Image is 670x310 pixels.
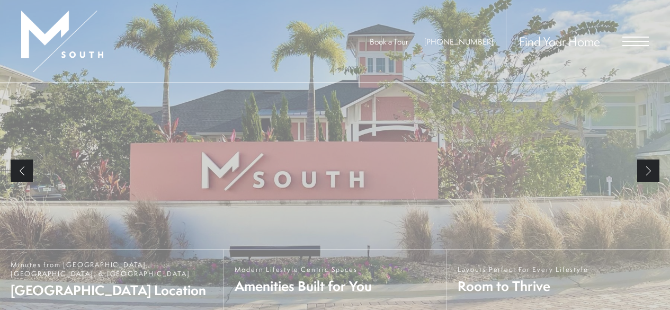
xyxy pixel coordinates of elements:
a: Find Your Home [519,33,600,50]
a: Next [637,160,659,182]
span: [GEOGRAPHIC_DATA] Location [11,281,213,299]
a: Layouts Perfect For Every Lifestyle [446,250,670,310]
img: MSouth [21,11,103,72]
a: Previous [11,160,33,182]
span: Amenities Built for You [235,277,372,295]
span: [PHONE_NUMBER] [424,36,493,47]
a: Call Us at 813-570-8014 [424,36,493,47]
span: Room to Thrive [458,277,588,295]
button: Open Menu [622,37,649,46]
span: Minutes from [GEOGRAPHIC_DATA], [GEOGRAPHIC_DATA], & [GEOGRAPHIC_DATA] [11,260,213,278]
a: Book a Tour [370,36,408,47]
span: Modern Lifestyle Centric Spaces [235,265,372,274]
span: Layouts Perfect For Every Lifestyle [458,265,588,274]
a: Modern Lifestyle Centric Spaces [224,250,447,310]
